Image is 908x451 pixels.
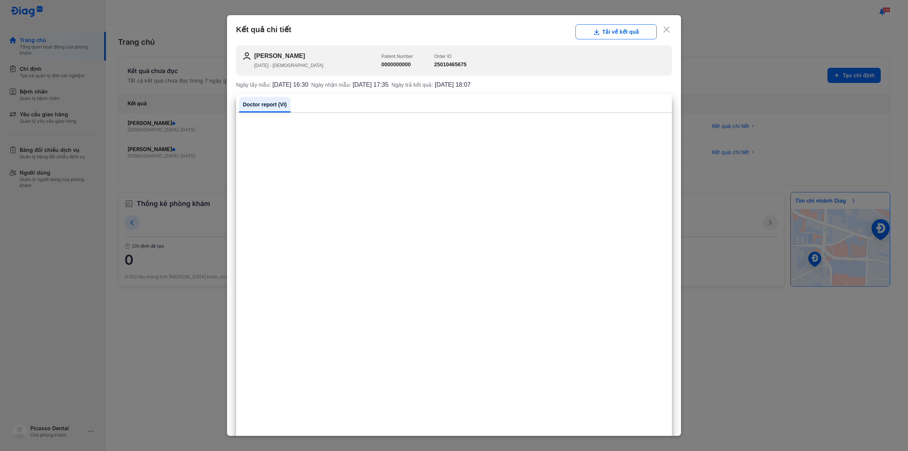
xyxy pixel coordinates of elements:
span: Order ID [434,54,451,59]
div: Ngày lấy mẫu: [236,82,308,88]
div: Kết quả chi tiết [236,24,672,39]
span: [DATE] - [DEMOGRAPHIC_DATA] [254,63,323,68]
span: [DATE] 17:35 [353,82,389,88]
h2: [PERSON_NAME] [254,51,381,61]
h3: 25010465675 [434,61,466,69]
span: Patient Number [381,54,413,59]
span: [DATE] 16:30 [272,82,308,88]
button: Tải về kết quả [575,24,657,39]
div: Ngày nhận mẫu: [311,82,389,88]
h3: 0000000000 [381,61,413,69]
span: [DATE] 18:07 [435,82,471,88]
div: Ngày trả kết quả: [392,82,471,88]
a: Doctor report (VI) [239,97,291,112]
